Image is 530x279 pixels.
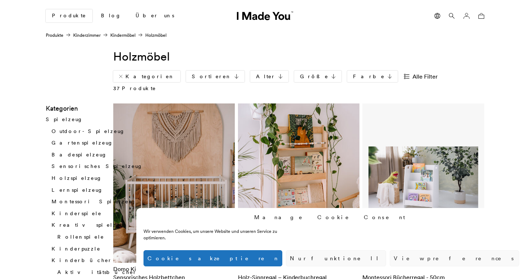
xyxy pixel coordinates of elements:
a: Kreativspielzeug [52,222,128,229]
a: Kinderpuzzle [52,245,101,252]
a: Farbe [347,71,398,82]
button: View preferences [390,250,519,266]
img: Holz-Sinnregal – Kinderbuchregal [238,103,360,263]
a: Kategorien [113,71,180,82]
a: Montessori Bücherregal - 50cm [362,103,484,263]
span: 37 [113,85,122,92]
a: Kinderbücher [52,257,112,264]
a: Montessori Spielzeug [52,199,136,205]
a: Spielzeug [46,116,83,123]
button: Nur funktionell [286,250,386,266]
a: Holzspielzeug [52,175,102,181]
img: Montessori Bücherregal - 50cm [368,111,478,255]
a: Sensorisches Spielzeug [52,163,143,170]
a: Kinderzimmer [73,32,101,38]
a: Über uns [130,10,180,22]
div: Wir verwenden Cookies, um unsere Website und unseren Service zu optimieren. [143,228,300,241]
div: Manage Cookie Consent [254,213,408,221]
a: Produkte [46,32,63,38]
p: Produkte [113,85,156,92]
a: Badespielzeug [52,151,107,158]
a: Alter [250,71,288,82]
h1: Holzmöbel [113,49,484,65]
a: Größe [294,71,341,82]
a: Alle Filter [403,71,443,82]
a: Outdoor-Spielzeug [52,128,125,134]
nav: Holzmöbel [46,32,167,39]
a: Sortieren [186,71,244,82]
a: Rollenspiele [57,234,104,240]
a: Gartenspielzeug [52,140,113,146]
img: Sensorisches Holzbettchen [113,103,235,263]
h3: Kategorien [46,103,166,113]
button: Cookies akzeptieren [143,250,282,266]
a: Blog [95,10,127,22]
a: Kindermöbel [110,32,136,38]
a: Produkte [46,9,92,22]
a: Kinderspiele [52,210,102,217]
a: Lernspielzeug [52,187,103,193]
a: Aktivitätsbücher [57,269,137,275]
